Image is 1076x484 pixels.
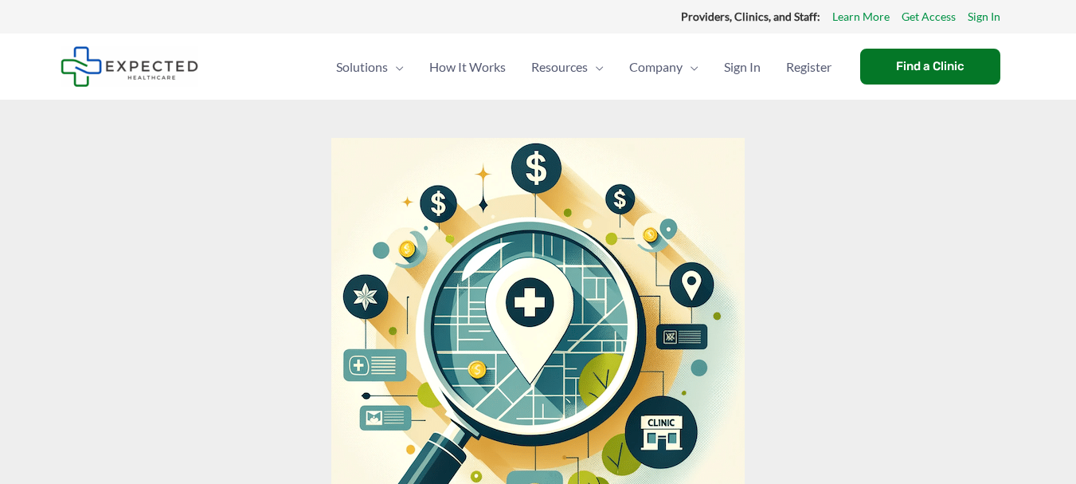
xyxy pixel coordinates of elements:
nav: Primary Site Navigation [323,39,844,95]
strong: Providers, Clinics, and Staff: [681,10,820,23]
span: Sign In [724,39,761,95]
span: Solutions [336,39,388,95]
span: Resources [531,39,588,95]
a: ResourcesMenu Toggle [518,39,616,95]
a: Find a Clinic [860,49,1000,85]
a: Sign In [711,39,773,95]
span: Register [786,39,831,95]
span: Menu Toggle [388,39,404,95]
a: Learn More [832,6,890,27]
span: Company [629,39,683,95]
a: SolutionsMenu Toggle [323,39,417,95]
a: How It Works [417,39,518,95]
img: Expected Healthcare Logo - side, dark font, small [61,46,198,87]
span: How It Works [429,39,506,95]
a: CompanyMenu Toggle [616,39,711,95]
a: Sign In [968,6,1000,27]
span: Menu Toggle [588,39,604,95]
span: Menu Toggle [683,39,698,95]
a: Get Access [902,6,956,27]
a: Register [773,39,844,95]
